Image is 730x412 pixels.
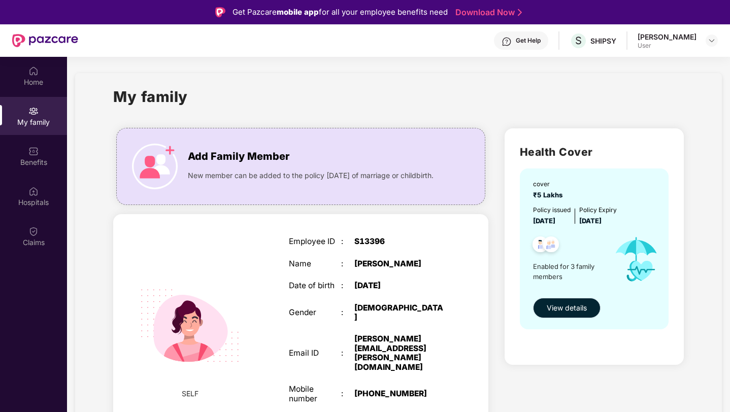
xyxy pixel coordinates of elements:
div: [PERSON_NAME] [638,32,696,42]
span: New member can be added to the policy [DATE] of marriage or childbirth. [188,170,434,181]
div: Gender [289,308,341,317]
img: svg+xml;base64,PHN2ZyBpZD0iSG9tZSIgeG1sbnM9Imh0dHA6Ly93d3cudzMub3JnLzIwMDAvc3ZnIiB3aWR0aD0iMjAiIG... [28,66,39,76]
img: Stroke [518,7,522,18]
img: svg+xml;base64,PHN2ZyBpZD0iRHJvcGRvd24tMzJ4MzIiIHhtbG5zPSJodHRwOi8vd3d3LnczLm9yZy8yMDAwL3N2ZyIgd2... [708,37,716,45]
h2: Health Cover [520,144,669,160]
div: : [341,237,354,246]
img: svg+xml;base64,PHN2ZyBpZD0iSGVscC0zMngzMiIgeG1sbnM9Imh0dHA6Ly93d3cudzMub3JnLzIwMDAvc3ZnIiB3aWR0aD... [502,37,512,47]
div: Email ID [289,349,341,358]
img: svg+xml;base64,PHN2ZyB4bWxucz0iaHR0cDovL3d3dy53My5vcmcvMjAwMC9zdmciIHdpZHRoPSIyMjQiIGhlaWdodD0iMT... [127,263,252,388]
img: icon [606,226,667,293]
span: Enabled for 3 family members [533,261,606,282]
img: icon [132,144,178,189]
img: svg+xml;base64,PHN2ZyB4bWxucz0iaHR0cDovL3d3dy53My5vcmcvMjAwMC9zdmciIHdpZHRoPSI0OC45NDMiIGhlaWdodD... [528,233,553,258]
span: Add Family Member [188,149,289,164]
div: Name [289,259,341,268]
div: SHIPSY [590,36,616,46]
div: : [341,349,354,358]
div: Employee ID [289,237,341,246]
div: Date of birth [289,281,341,290]
div: [DEMOGRAPHIC_DATA] [354,303,446,322]
div: : [341,281,354,290]
div: [PHONE_NUMBER] [354,389,446,398]
span: ₹5 Lakhs [533,191,567,199]
a: Download Now [455,7,519,18]
h1: My family [113,85,188,108]
div: Mobile number [289,385,341,403]
strong: mobile app [277,7,319,17]
div: Get Help [516,37,541,45]
img: svg+xml;base64,PHN2ZyBpZD0iQmVuZWZpdHMiIHhtbG5zPSJodHRwOi8vd3d3LnczLm9yZy8yMDAwL3N2ZyIgd2lkdGg9Ij... [28,146,39,156]
img: svg+xml;base64,PHN2ZyBpZD0iQ2xhaW0iIHhtbG5zPSJodHRwOi8vd3d3LnczLm9yZy8yMDAwL3N2ZyIgd2lkdGg9IjIwIi... [28,226,39,236]
span: [DATE] [533,217,555,225]
div: [DATE] [354,281,446,290]
div: S13396 [354,237,446,246]
img: svg+xml;base64,PHN2ZyBpZD0iSG9zcGl0YWxzIiB4bWxucz0iaHR0cDovL3d3dy53My5vcmcvMjAwMC9zdmciIHdpZHRoPS... [28,186,39,196]
div: User [638,42,696,50]
div: : [341,308,354,317]
div: [PERSON_NAME] [354,259,446,268]
img: svg+xml;base64,PHN2ZyB4bWxucz0iaHR0cDovL3d3dy53My5vcmcvMjAwMC9zdmciIHdpZHRoPSI0OC45NDMiIGhlaWdodD... [539,233,563,258]
button: View details [533,298,601,318]
span: View details [547,302,587,314]
div: : [341,389,354,398]
div: Policy Expiry [579,205,617,215]
div: [PERSON_NAME][EMAIL_ADDRESS][PERSON_NAME][DOMAIN_NAME] [354,334,446,372]
img: New Pazcare Logo [12,34,78,47]
div: cover [533,180,567,189]
span: SELF [182,388,198,399]
img: svg+xml;base64,PHN2ZyB3aWR0aD0iMjAiIGhlaWdodD0iMjAiIHZpZXdCb3g9IjAgMCAyMCAyMCIgZmlsbD0ibm9uZSIgeG... [28,106,39,116]
span: S [575,35,582,47]
div: Get Pazcare for all your employee benefits need [233,6,448,18]
div: : [341,259,354,268]
div: Policy issued [533,205,571,215]
span: [DATE] [579,217,602,225]
img: Logo [215,7,225,17]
